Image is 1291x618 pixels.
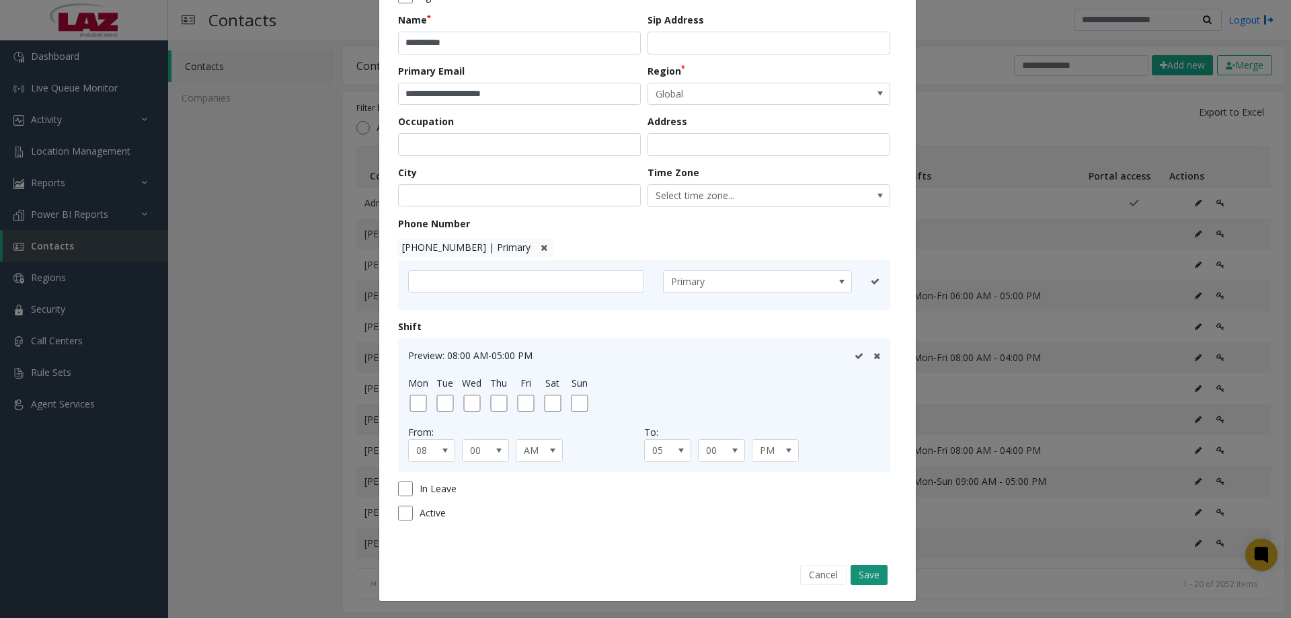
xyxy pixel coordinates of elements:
div: To: [644,425,880,439]
span: Preview: 08:00 AM-05:00 PM [408,349,533,362]
span: 00 [463,440,499,461]
label: City [398,165,417,180]
span: Global [648,83,841,105]
label: Fri [520,376,531,390]
div: From: [408,425,644,439]
span: Select time zone... [648,185,841,206]
span: Active [420,506,446,520]
label: Region [648,64,685,78]
label: Sun [572,376,588,390]
label: Wed [462,376,481,390]
label: Occupation [398,114,454,128]
label: Tue [436,376,453,390]
span: In Leave [420,481,457,496]
label: Address [648,114,687,128]
span: PM [752,440,789,461]
span: 05 [645,440,681,461]
span: 08 [409,440,445,461]
label: Thu [490,376,507,390]
span: 00 [699,440,735,461]
label: Shift [398,319,422,334]
button: Save [851,565,888,585]
label: Phone Number [398,217,470,231]
span: [PHONE_NUMBER] | Primary [402,241,531,254]
label: Primary Email [398,64,465,78]
label: Sat [545,376,559,390]
label: Mon [408,376,428,390]
span: AM [516,440,553,461]
label: Time Zone [648,165,699,180]
button: Cancel [800,565,847,585]
span: Primary [664,271,814,293]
